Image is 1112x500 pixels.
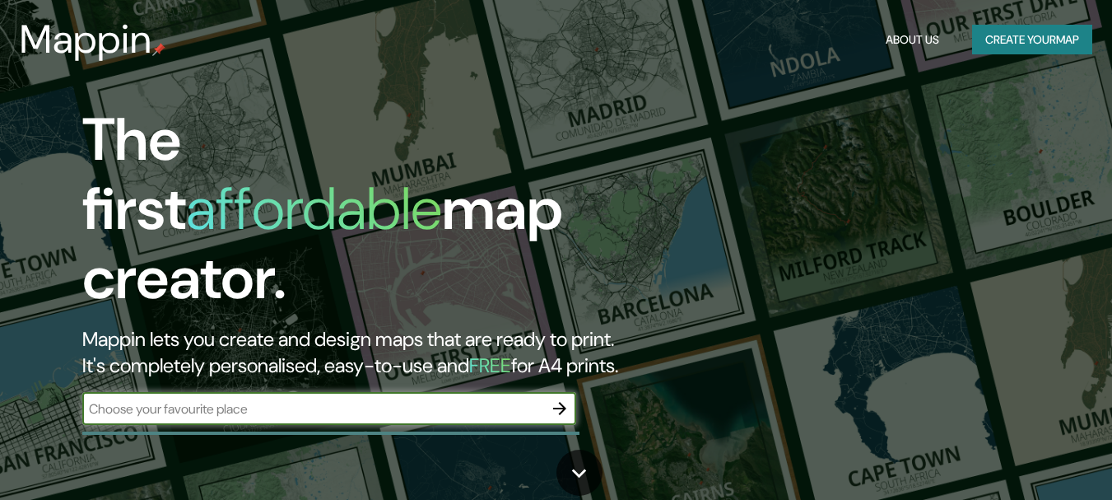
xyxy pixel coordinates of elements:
h3: Mappin [20,16,152,63]
input: Choose your favourite place [82,400,543,418]
button: Create yourmap [972,25,1092,55]
h1: The first map creator. [82,105,639,326]
img: mappin-pin [152,43,165,56]
h2: Mappin lets you create and design maps that are ready to print. It's completely personalised, eas... [82,326,639,379]
h1: affordable [186,171,442,247]
button: About Us [879,25,946,55]
h5: FREE [469,353,511,378]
